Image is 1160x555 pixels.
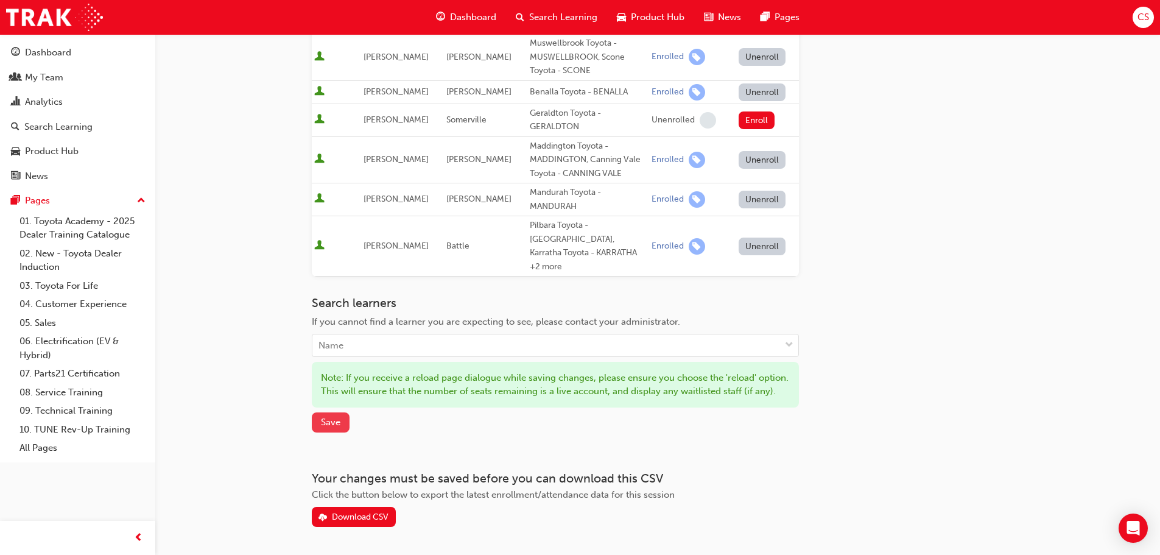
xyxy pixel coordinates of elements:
h3: Your changes must be saved before you can download this CSV [312,472,799,486]
span: [PERSON_NAME] [364,87,429,97]
span: pages-icon [761,10,770,25]
span: [PERSON_NAME] [446,194,511,204]
div: Pilbara Toyota - [GEOGRAPHIC_DATA], Karratha Toyota - KARRATHA +2 more [530,219,647,274]
a: All Pages [15,439,150,458]
span: learningRecordVerb_ENROLL-icon [689,191,705,208]
span: Click the button below to export the latest enrollment/attendance data for this session [312,489,675,500]
div: My Team [25,71,63,85]
a: pages-iconPages [751,5,809,30]
button: Unenroll [739,238,786,255]
button: Unenroll [739,191,786,208]
button: Download CSV [312,507,396,527]
button: Unenroll [739,48,786,66]
span: [PERSON_NAME] [446,87,511,97]
img: Trak [6,4,103,31]
div: Pages [25,194,50,208]
div: Enrolled [652,51,684,63]
a: car-iconProduct Hub [607,5,694,30]
a: 07. Parts21 Certification [15,364,150,383]
div: Enrolled [652,87,684,98]
span: User is active [314,240,325,252]
div: Enrolled [652,194,684,205]
a: search-iconSearch Learning [506,5,607,30]
a: 04. Customer Experience [15,295,150,314]
span: [PERSON_NAME] [364,194,429,204]
button: DashboardMy TeamAnalyticsSearch LearningProduct HubNews [5,39,150,189]
div: Enrolled [652,154,684,166]
span: Battle [446,241,469,251]
a: Dashboard [5,41,150,64]
span: Pages [775,10,800,24]
a: Analytics [5,91,150,113]
span: User is active [314,86,325,98]
span: Search Learning [529,10,597,24]
span: learningRecordVerb_ENROLL-icon [689,49,705,65]
span: news-icon [11,171,20,182]
button: Pages [5,189,150,212]
button: Save [312,412,350,433]
div: News [25,169,48,183]
span: search-icon [11,122,19,133]
span: Save [321,417,340,428]
span: guage-icon [11,48,20,58]
div: Dashboard [25,46,71,60]
span: [PERSON_NAME] [364,115,429,125]
a: 05. Sales [15,314,150,333]
span: Somerville [446,115,487,125]
span: User is active [314,193,325,205]
button: Unenroll [739,83,786,101]
a: 06. Electrification (EV & Hybrid) [15,332,150,364]
span: chart-icon [11,97,20,108]
a: guage-iconDashboard [426,5,506,30]
div: Benalla Toyota - BENALLA [530,85,647,99]
span: pages-icon [11,196,20,207]
a: My Team [5,66,150,89]
div: Analytics [25,95,63,109]
div: Name [318,339,343,353]
div: Open Intercom Messenger [1119,514,1148,543]
span: news-icon [704,10,713,25]
span: car-icon [617,10,626,25]
span: guage-icon [436,10,445,25]
span: download-icon [318,513,327,523]
div: Geraldton Toyota - GERALDTON [530,107,647,134]
span: down-icon [785,338,793,353]
span: learningRecordVerb_ENROLL-icon [689,238,705,255]
button: Enroll [739,111,775,129]
a: 10. TUNE Rev-Up Training [15,420,150,439]
a: 03. Toyota For Life [15,277,150,295]
button: Unenroll [739,151,786,169]
span: User is active [314,51,325,63]
span: Product Hub [631,10,684,24]
div: Product Hub [25,144,79,158]
a: Product Hub [5,140,150,163]
span: [PERSON_NAME] [364,52,429,62]
a: News [5,165,150,188]
a: 08. Service Training [15,383,150,402]
span: search-icon [516,10,524,25]
a: Search Learning [5,116,150,138]
h3: Search learners [312,296,799,310]
span: prev-icon [134,531,143,546]
span: User is active [314,154,325,166]
div: Maddington Toyota - MADDINGTON, Canning Vale Toyota - CANNING VALE [530,140,647,181]
span: learningRecordVerb_ENROLL-icon [689,84,705,101]
span: User is active [314,114,325,126]
a: news-iconNews [694,5,751,30]
span: News [718,10,741,24]
div: Search Learning [24,120,93,134]
div: Mandurah Toyota - MANDURAH [530,186,647,213]
div: Note: If you receive a reload page dialogue while saving changes, please ensure you choose the 'r... [312,362,799,408]
button: CS [1133,7,1154,28]
span: CS [1137,10,1149,24]
a: 02. New - Toyota Dealer Induction [15,244,150,277]
div: Enrolled [652,241,684,252]
span: Dashboard [450,10,496,24]
a: 09. Technical Training [15,401,150,420]
span: learningRecordVerb_ENROLL-icon [689,152,705,168]
div: Unenrolled [652,115,695,126]
span: If you cannot find a learner you are expecting to see, please contact your administrator. [312,316,680,327]
div: Download CSV [332,512,388,522]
